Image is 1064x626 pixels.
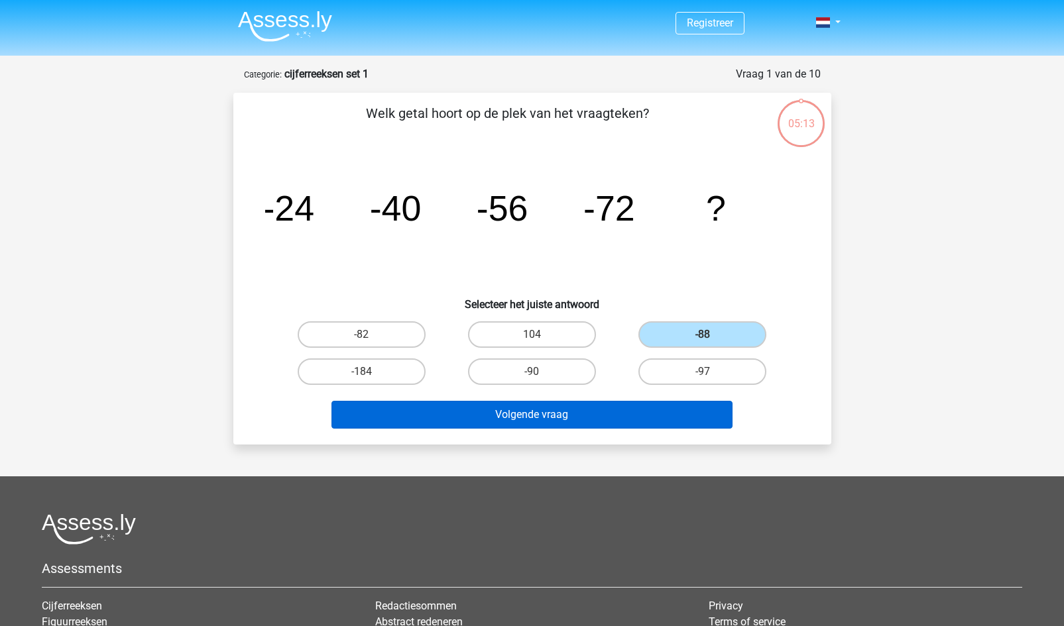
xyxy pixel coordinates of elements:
label: -90 [468,358,596,385]
a: Privacy [709,600,743,612]
div: 05:13 [776,99,826,132]
h5: Assessments [42,560,1022,576]
p: Welk getal hoort op de plek van het vraagteken? [255,103,760,143]
label: -97 [638,358,766,385]
label: -88 [638,321,766,348]
a: Registreer [687,17,733,29]
img: Assessly logo [42,513,136,545]
tspan: ? [706,188,726,228]
a: Redactiesommen [375,600,457,612]
strong: cijferreeksen set 1 [284,68,369,80]
label: 104 [468,321,596,348]
small: Categorie: [244,70,282,79]
div: Vraag 1 van de 10 [736,66,821,82]
button: Volgende vraag [331,401,733,429]
tspan: -56 [476,188,528,228]
tspan: -72 [583,188,635,228]
a: Cijferreeksen [42,600,102,612]
tspan: -24 [263,188,314,228]
h6: Selecteer het juiste antwoord [255,287,810,311]
tspan: -40 [369,188,421,228]
label: -184 [298,358,426,385]
label: -82 [298,321,426,348]
img: Assessly [238,11,332,42]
